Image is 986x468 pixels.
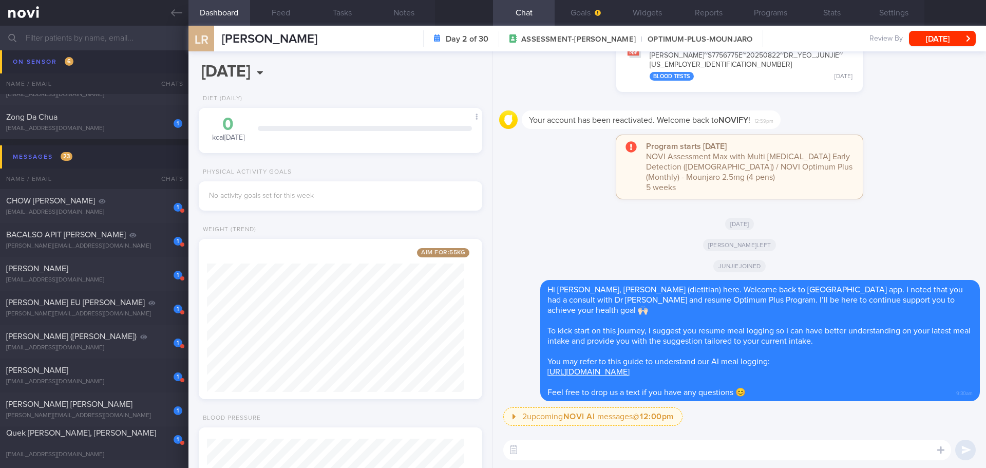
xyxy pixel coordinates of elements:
[6,298,145,307] span: [PERSON_NAME] EU [PERSON_NAME]
[199,169,292,176] div: Physical Activity Goals
[703,239,776,251] span: [PERSON_NAME] left
[503,407,682,426] button: 2upcomingNOVI AI messages@12:00pm
[6,125,182,133] div: [EMAIL_ADDRESS][DOMAIN_NAME]
[6,429,156,437] span: Quek [PERSON_NAME], [PERSON_NAME]
[909,31,976,46] button: [DATE]
[713,260,766,272] span: Junjie joined
[147,169,188,189] div: Chats
[6,332,137,341] span: [PERSON_NAME] ([PERSON_NAME])
[547,327,971,345] span: To kick start on this journey, I suggest you resume meal logging so I can have better understandi...
[209,116,248,143] div: kcal [DATE]
[6,91,182,99] div: [EMAIL_ADDRESS][DOMAIN_NAME]
[835,73,852,81] div: [DATE]
[754,115,773,125] span: 12:59pm
[182,20,220,59] div: LR
[529,116,750,124] span: Your account has been reactivated. Welcome back to !
[174,119,182,128] div: 1
[6,113,58,121] span: Zong Da Chua
[174,237,182,246] div: 1
[621,36,858,86] button: QT603~RIIS_[PERSON_NAME]LUCINDA_[PERSON_NAME]~S7756775E~20250822~DR_YEO_JUNJIE~[US_EMPLOYER_IDENT...
[6,400,132,408] span: [PERSON_NAME] [PERSON_NAME]
[174,203,182,212] div: 1
[725,218,754,230] span: [DATE]
[547,368,630,376] a: [URL][DOMAIN_NAME]
[6,378,182,386] div: [EMAIL_ADDRESS][DOMAIN_NAME]
[646,142,727,151] strong: Program starts [DATE]
[547,388,746,397] span: Feel free to drop us a text if you have any questions 😊
[6,57,182,65] div: [PERSON_NAME][EMAIL_ADDRESS][DOMAIN_NAME]
[199,226,256,234] div: Weight (Trend)
[6,209,182,216] div: [EMAIL_ADDRESS][DOMAIN_NAME]
[417,248,469,257] span: Aim for: 55 kg
[646,153,852,181] span: NOVI Assessment Max with Multi [MEDICAL_DATA] Early Detection ([DEMOGRAPHIC_DATA]) / NOVI Optimum...
[199,415,261,422] div: Blood Pressure
[209,116,248,134] div: 0
[521,34,636,45] span: ASSESSMENT-[PERSON_NAME]
[174,372,182,381] div: 1
[6,197,95,205] span: CHOW [PERSON_NAME]
[61,152,72,161] span: 23
[563,413,595,421] strong: NOVI AI
[446,34,488,44] strong: Day 2 of 30
[6,412,182,420] div: [PERSON_NAME][EMAIL_ADDRESS][DOMAIN_NAME]
[869,34,903,44] span: Review By
[174,271,182,279] div: 1
[6,265,68,273] span: [PERSON_NAME]
[174,339,182,347] div: 1
[547,358,770,366] span: You may refer to this guide to understand our AI meal logging:
[718,116,748,124] strong: NOVIFY
[6,231,126,239] span: BACALSO APIT [PERSON_NAME]
[6,366,68,375] span: [PERSON_NAME]
[174,406,182,415] div: 1
[547,286,963,314] span: Hi [PERSON_NAME], [PERSON_NAME] (dietitian) here. Welcome back to [GEOGRAPHIC_DATA] app. I noted ...
[6,451,182,459] div: [EMAIL_ADDRESS][DOMAIN_NAME]
[650,72,694,81] div: Blood Tests
[636,34,752,45] span: OPTIMUM-PLUS-MOUNJARO
[10,150,75,164] div: Messages
[956,387,973,397] span: 9:30am
[209,192,472,201] div: No activity goals set for this week
[222,33,317,45] span: [PERSON_NAME]
[6,242,182,250] div: [PERSON_NAME][EMAIL_ADDRESS][DOMAIN_NAME]
[646,183,676,192] span: 5 weeks
[6,310,182,318] div: [PERSON_NAME][EMAIL_ADDRESS][DOMAIN_NAME]
[6,79,150,87] span: [PERSON_NAME] ENG [PERSON_NAME]
[6,276,182,284] div: [EMAIL_ADDRESS][DOMAIN_NAME]
[6,344,182,352] div: [EMAIL_ADDRESS][DOMAIN_NAME]
[174,305,182,313] div: 1
[640,413,674,421] strong: 12:00pm
[174,435,182,444] div: 1
[174,51,182,60] div: 3
[199,95,242,103] div: Diet (Daily)
[650,43,852,81] div: QT603~RIIS_ [PERSON_NAME] LUCINDA_ [PERSON_NAME]~S7756775E~20250822~DR_ YEO_ JUNJIE~[US_EMPLOYER_...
